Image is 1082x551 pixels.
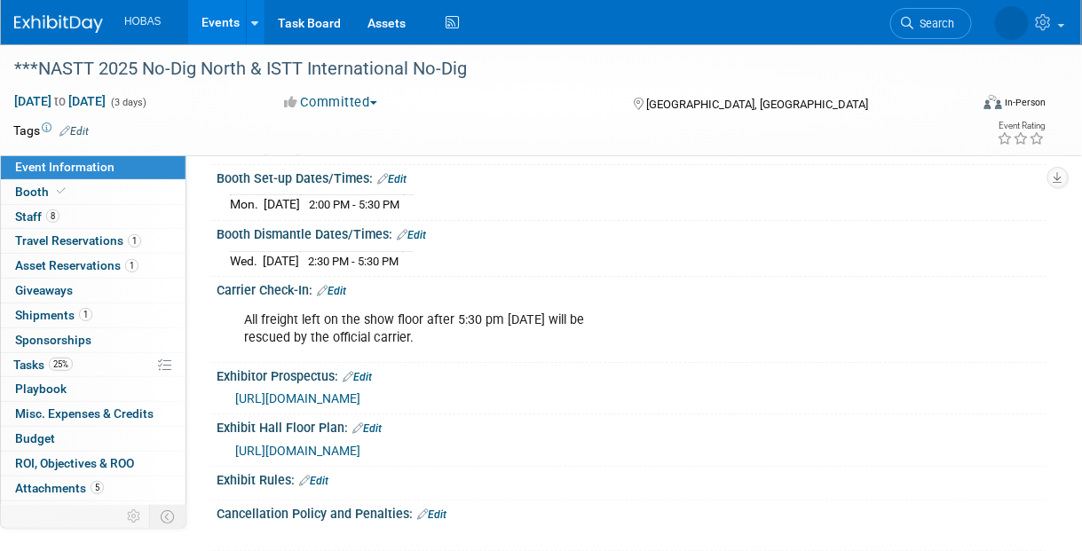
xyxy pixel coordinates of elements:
span: Giveaways [15,283,73,297]
a: Event Information [1,155,186,179]
span: Staff [15,209,59,224]
span: Misc. Expenses & Credits [15,406,154,421]
a: Edit [343,371,372,383]
span: 1 [125,259,138,272]
span: 8 [46,209,59,223]
a: Attachments5 [1,476,186,500]
span: Booth [15,185,69,199]
div: Exhibit Hall Floor Plan: [217,414,1046,437]
span: Asset Reservations [15,258,138,272]
div: Exhibitor Prospectus: [217,363,1046,386]
div: Event Rating [998,122,1046,130]
a: [URL][DOMAIN_NAME] [235,444,360,458]
a: Sponsorships [1,328,186,352]
a: Edit [299,475,328,487]
td: [DATE] [264,195,300,214]
span: ROI, Objectives & ROO [15,456,134,470]
a: Tasks25% [1,353,186,377]
img: Lia Chowdhury [995,6,1029,40]
span: Search [914,17,955,30]
span: Travel Reservations [15,233,141,248]
div: In-Person [1005,96,1046,109]
div: All freight left on the show floor after 5:30 pm [DATE] will be rescued by the official carrier. [232,303,881,356]
a: Giveaways [1,279,186,303]
span: (3 days) [109,97,146,108]
a: Budget [1,427,186,451]
span: 1 [79,308,92,321]
a: [URL][DOMAIN_NAME] [235,391,360,405]
a: Edit [397,229,426,241]
div: ***NASTT 2025 No-Dig North & ISTT International No-Dig [8,53,959,85]
a: Misc. Expenses & Credits [1,402,186,426]
a: Playbook [1,377,186,401]
span: Tasks [13,358,73,372]
a: Edit [317,285,346,297]
td: Wed. [230,251,263,270]
a: Edit [417,508,446,521]
div: Booth Set-up Dates/Times: [217,165,1046,188]
div: Carrier Check-In: [217,277,1046,300]
a: Edit [352,422,382,435]
div: Event Format [896,92,1046,119]
span: Shipments [15,308,92,322]
span: HOBAS [124,15,162,28]
a: Edit [377,173,407,185]
td: Personalize Event Tab Strip [119,505,150,528]
span: Budget [15,431,55,445]
a: ROI, Objectives & ROO [1,452,186,476]
a: Edit [59,125,89,138]
a: Shipments1 [1,303,186,327]
span: 2:00 PM - 5:30 PM [309,198,399,211]
td: Mon. [230,195,264,214]
td: [DATE] [263,251,299,270]
a: Asset Reservations1 [1,254,186,278]
span: [DATE] [DATE] [13,93,107,109]
span: Playbook [15,382,67,396]
i: Booth reservation complete [57,186,66,196]
img: Format-Inperson.png [984,95,1002,109]
a: Booth [1,180,186,204]
span: 2:30 PM - 5:30 PM [308,255,399,268]
div: Booth Dismantle Dates/Times: [217,221,1046,244]
span: 1 [128,234,141,248]
span: 25% [49,358,73,371]
span: 5 [91,481,104,494]
a: Staff8 [1,205,186,229]
img: ExhibitDay [14,15,103,33]
span: Event Information [15,160,115,174]
td: Tags [13,122,89,139]
span: Sponsorships [15,333,91,347]
div: Cancellation Policy and Penalties: [217,500,1046,523]
button: Committed [279,93,384,112]
a: Travel Reservations1 [1,229,186,253]
span: to [51,94,68,108]
div: Exhibit Rules: [217,467,1046,490]
a: Search [890,8,972,39]
span: [GEOGRAPHIC_DATA], [GEOGRAPHIC_DATA] [647,98,869,111]
td: Toggle Event Tabs [150,505,186,528]
span: Attachments [15,481,104,495]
